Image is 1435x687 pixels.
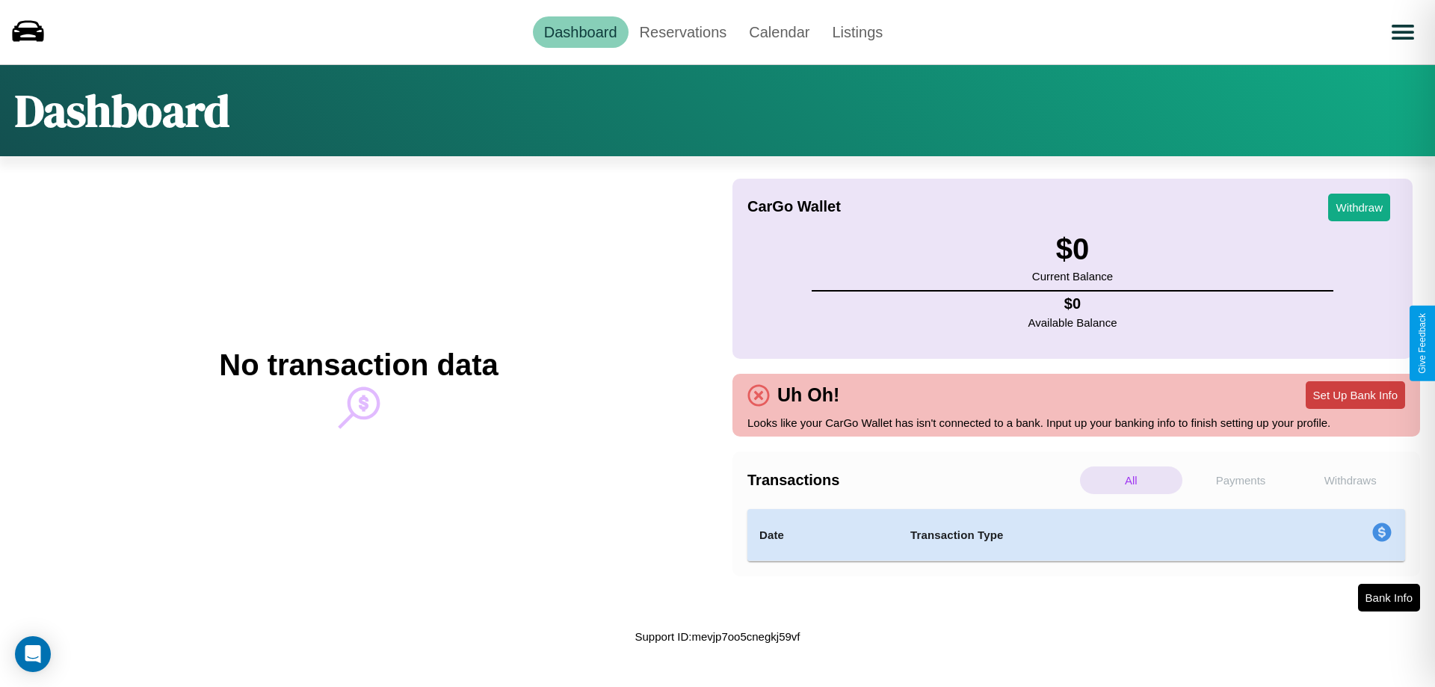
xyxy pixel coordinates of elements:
p: Looks like your CarGo Wallet has isn't connected to a bank. Input up your banking info to finish ... [747,413,1405,433]
a: Reservations [629,16,738,48]
div: Give Feedback [1417,313,1428,374]
button: Open menu [1382,11,1424,53]
p: All [1080,466,1182,494]
a: Calendar [738,16,821,48]
a: Listings [821,16,894,48]
h4: Uh Oh! [770,384,847,406]
button: Set Up Bank Info [1306,381,1405,409]
p: Available Balance [1028,312,1117,333]
table: simple table [747,509,1405,561]
h4: $ 0 [1028,295,1117,312]
h1: Dashboard [15,80,229,141]
button: Withdraw [1328,194,1390,221]
h3: $ 0 [1032,232,1113,266]
h2: No transaction data [219,348,498,382]
button: Bank Info [1358,584,1420,611]
p: Payments [1190,466,1292,494]
p: Current Balance [1032,266,1113,286]
p: Withdraws [1299,466,1401,494]
div: Open Intercom Messenger [15,636,51,672]
h4: Transactions [747,472,1076,489]
h4: Transaction Type [910,526,1250,544]
h4: Date [759,526,886,544]
p: Support ID: mevjp7oo5cnegkj59vf [635,626,800,647]
a: Dashboard [533,16,629,48]
h4: CarGo Wallet [747,198,841,215]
